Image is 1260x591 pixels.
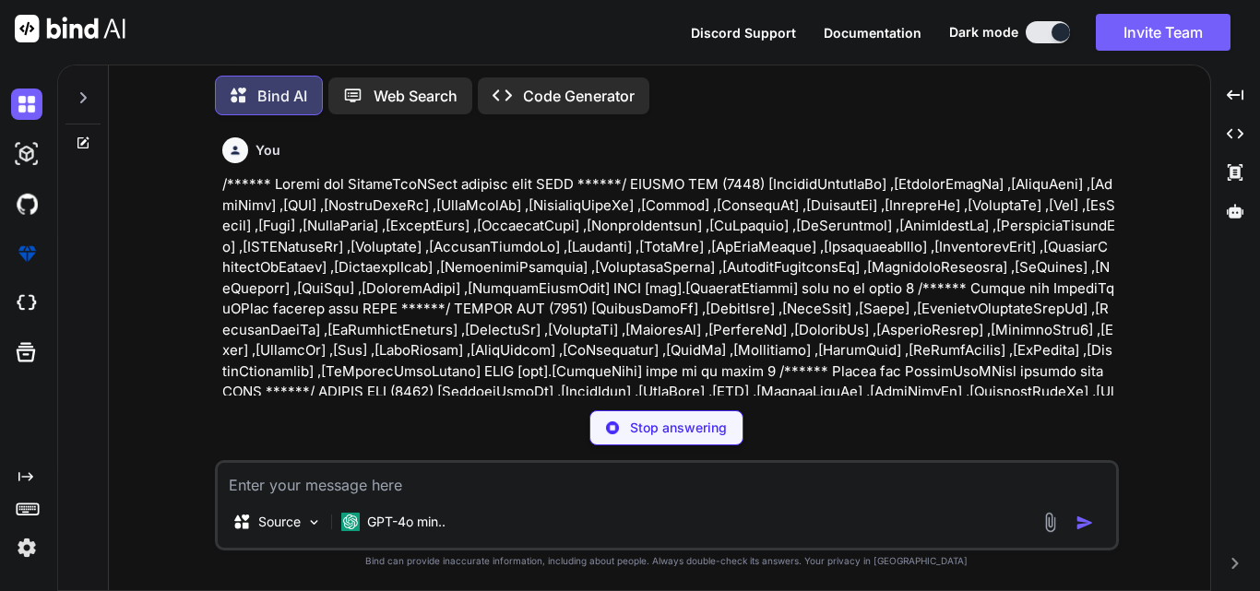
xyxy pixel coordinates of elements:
[11,188,42,219] img: githubDark
[215,554,1119,568] p: Bind can provide inaccurate information, including about people. Always double-check its answers....
[824,23,921,42] button: Documentation
[367,513,446,531] p: GPT-4o min..
[11,138,42,170] img: darkAi-studio
[341,513,360,531] img: GPT-4o mini
[374,85,458,107] p: Web Search
[11,238,42,269] img: premium
[523,85,635,107] p: Code Generator
[630,419,727,437] p: Stop answering
[949,23,1018,41] span: Dark mode
[257,85,307,107] p: Bind AI
[258,513,301,531] p: Source
[256,141,280,160] h6: You
[11,288,42,319] img: cloudideIcon
[306,514,322,530] img: Pick Models
[15,15,125,42] img: Bind AI
[1096,14,1230,51] button: Invite Team
[691,23,796,42] button: Discord Support
[11,532,42,563] img: settings
[222,174,1115,486] p: /****** Loremi dol SitameTcoNSect adipisc elit SEDD ******/ EIUSMO TEM (7448) [IncididUntutlaBo] ...
[1040,512,1061,533] img: attachment
[1076,514,1094,532] img: icon
[691,25,796,41] span: Discord Support
[11,89,42,120] img: darkChat
[824,25,921,41] span: Documentation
